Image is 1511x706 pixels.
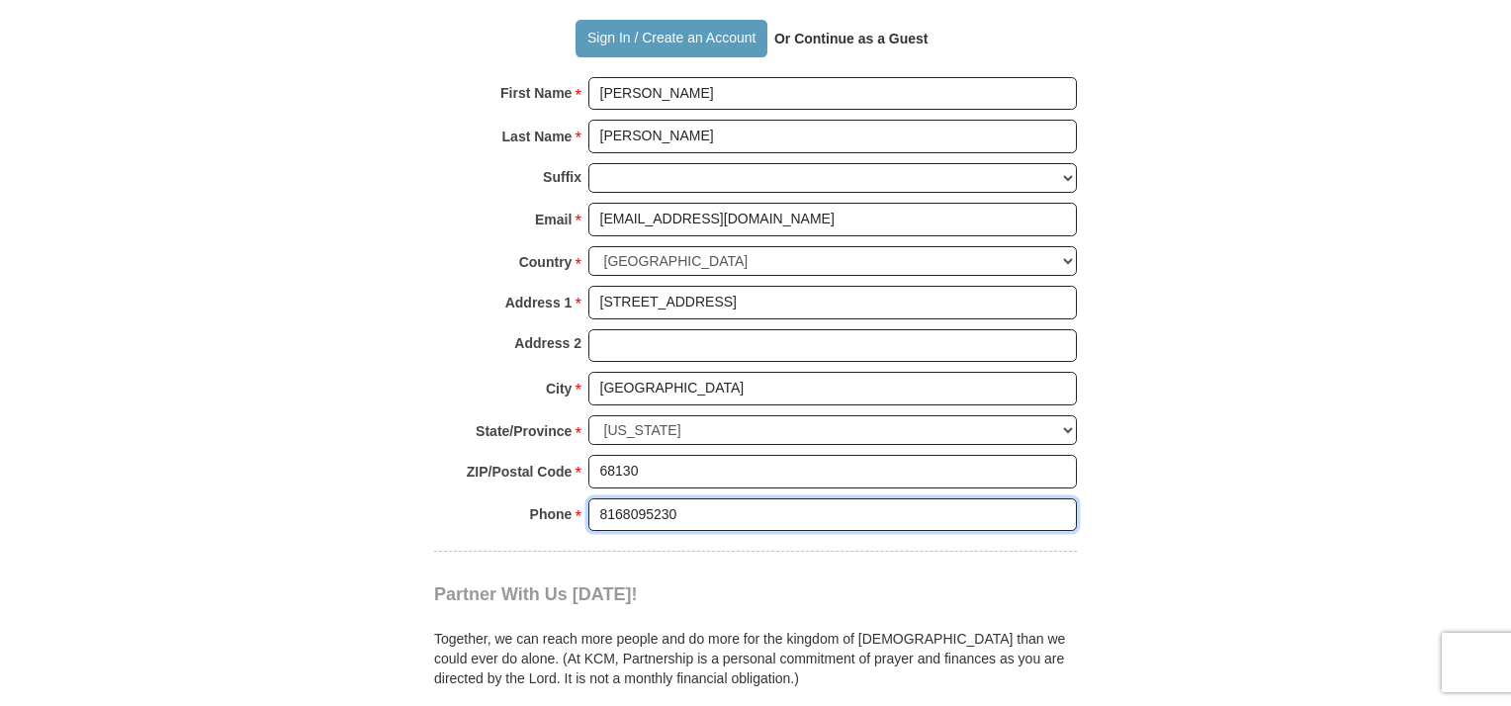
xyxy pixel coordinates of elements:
[774,31,929,46] strong: Or Continue as a Guest
[530,500,573,528] strong: Phone
[500,79,572,107] strong: First Name
[467,458,573,485] strong: ZIP/Postal Code
[546,375,572,402] strong: City
[505,289,573,316] strong: Address 1
[434,584,638,604] span: Partner With Us [DATE]!
[476,417,572,445] strong: State/Province
[519,248,573,276] strong: Country
[576,20,766,57] button: Sign In / Create an Account
[543,163,581,191] strong: Suffix
[502,123,573,150] strong: Last Name
[514,329,581,357] strong: Address 2
[434,629,1077,688] p: Together, we can reach more people and do more for the kingdom of [DEMOGRAPHIC_DATA] than we coul...
[535,206,572,233] strong: Email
